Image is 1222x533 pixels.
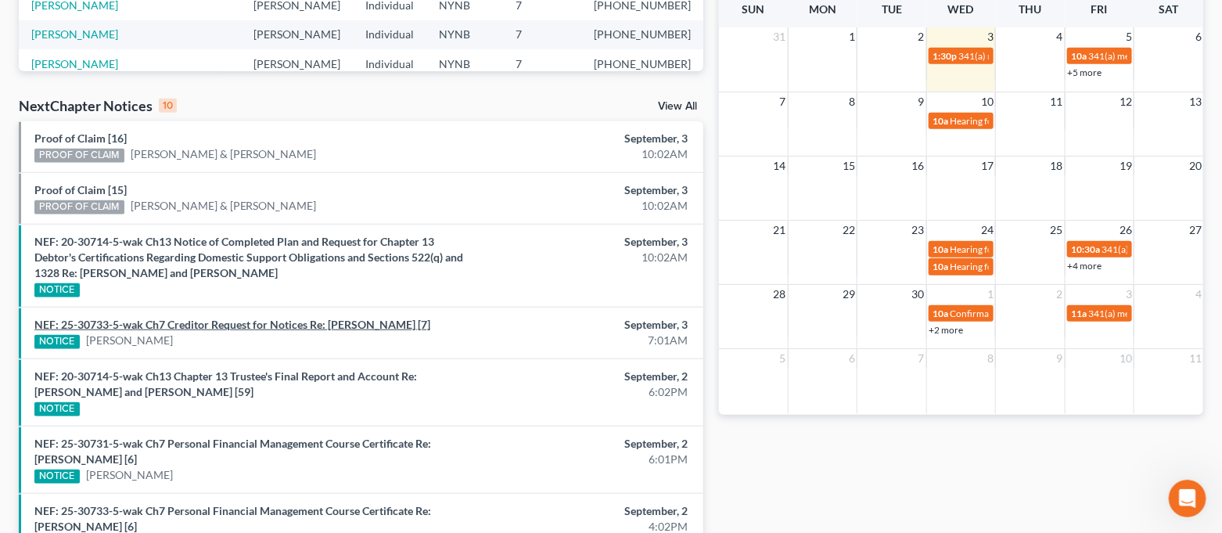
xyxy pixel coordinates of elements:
span: 11 [1049,92,1065,111]
span: 13 [1188,92,1203,111]
span: 11 [1188,349,1203,368]
span: 11a [1072,308,1087,319]
td: 7 [503,49,581,78]
td: NYNB [426,49,503,78]
span: 10 [979,92,995,111]
span: 25 [1049,221,1065,239]
b: [DATE] [38,225,80,238]
span: 28 [772,285,788,304]
div: NOTICE [34,470,80,484]
span: 6 [1194,27,1203,46]
div: Close [275,6,303,34]
div: 10 [159,99,177,113]
span: 23 [911,221,926,239]
span: 27 [1188,221,1203,239]
h1: [PERSON_NAME] [76,8,178,20]
div: NOTICE [34,283,80,297]
a: [PERSON_NAME] [31,27,118,41]
div: NOTICE [34,335,80,349]
button: Emoji picker [24,413,37,426]
b: [DATE] [38,164,80,176]
span: 21 [772,221,788,239]
span: Thu [1019,2,1041,16]
div: September, 3 [480,234,688,250]
span: 12 [1118,92,1134,111]
button: Start recording [99,413,112,426]
span: 6 [847,349,857,368]
span: 29 [841,285,857,304]
div: In observance of[DATE],the NextChapter team will be out of office on[DATE]. Our team will be unav... [13,123,257,319]
span: 26 [1118,221,1134,239]
td: [PHONE_NUMBER] [581,49,703,78]
a: NEF: 20-30714-5-wak Ch13 Chapter 13 Trustee's Final Report and Account Re: [PERSON_NAME] and [PER... [34,369,417,398]
span: 8 [847,92,857,111]
div: 10:02AM [480,146,688,162]
td: NYNB [426,20,503,49]
a: [PERSON_NAME] & [PERSON_NAME] [131,146,317,162]
td: [PERSON_NAME] [241,20,353,49]
div: September, 2 [480,369,688,384]
td: 7 [503,20,581,49]
button: Home [245,6,275,36]
a: View All [658,101,697,112]
span: Mon [809,2,836,16]
div: NOTICE [34,402,80,416]
span: 3 [986,27,995,46]
iframe: Intercom live chat [1169,480,1206,517]
div: PROOF OF CLAIM [34,200,124,214]
div: September, 2 [480,503,688,519]
span: 3 [1124,285,1134,304]
a: [PERSON_NAME] [86,467,173,483]
td: [PERSON_NAME] [241,49,353,78]
span: 2 [1055,285,1065,304]
a: NEF: 25-30733-5-wak Ch7 Creditor Request for Notices Re: [PERSON_NAME] [7] [34,318,430,331]
div: 6:02PM [480,384,688,400]
span: Hearing for [PERSON_NAME]. & [PERSON_NAME] [951,115,1158,127]
span: 16 [911,157,926,175]
span: Fri [1091,2,1108,16]
span: 10 [1118,349,1134,368]
div: 10:02AM [480,198,688,214]
span: 10a [1072,50,1087,62]
a: Proof of Claim [15] [34,183,127,196]
span: 31 [772,27,788,46]
div: September, 2 [480,436,688,452]
span: 14 [772,157,788,175]
span: 24 [979,221,995,239]
span: 4 [1055,27,1065,46]
span: 1:30p [933,50,958,62]
button: go back [10,6,40,36]
a: Help Center [25,248,211,276]
div: In observance of the NextChapter team will be out of office on . Our team will be unavailable for... [25,132,244,239]
span: Hearing for [PERSON_NAME] [951,243,1073,255]
a: [PERSON_NAME] [31,57,118,70]
span: 10a [933,243,949,255]
span: 18 [1049,157,1065,175]
span: 10a [933,308,949,319]
span: 4 [1194,285,1203,304]
div: Emma says… [13,123,300,353]
span: 341(a) meeting for [PERSON_NAME] [959,50,1110,62]
span: 10a [933,261,949,272]
span: 10:30a [1072,243,1101,255]
a: [PERSON_NAME] & [PERSON_NAME] [131,198,317,214]
span: Sat [1159,2,1178,16]
div: September, 3 [480,182,688,198]
span: 5 [778,349,788,368]
div: 10:02AM [480,250,688,265]
span: Confirmation hearing for [PERSON_NAME] & [PERSON_NAME] [951,308,1211,319]
div: NextChapter Notices [19,96,177,115]
td: [PHONE_NUMBER] [581,20,703,49]
span: 9 [1055,349,1065,368]
div: We encourage you to use the to answer any questions and we will respond to any unanswered inquiri... [25,247,244,308]
b: [DATE], [117,133,163,146]
span: Wed [948,2,974,16]
a: [PERSON_NAME] [86,333,173,348]
span: 17 [979,157,995,175]
div: 7:01AM [480,333,688,348]
span: 9 [917,92,926,111]
textarea: Message… [13,380,300,407]
a: +4 more [1068,260,1102,272]
button: Send a message… [268,407,293,432]
div: PROOF OF CLAIM [34,149,124,163]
